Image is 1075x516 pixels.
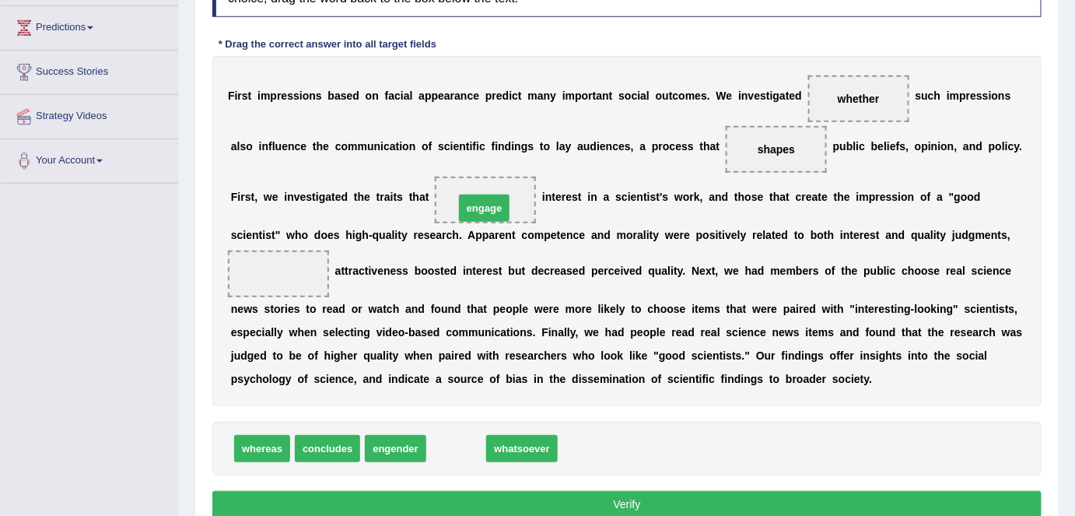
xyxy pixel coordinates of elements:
[588,90,592,102] b: r
[954,140,958,153] b: ,
[938,140,941,153] b: i
[606,140,613,153] b: n
[806,191,812,203] b: e
[528,90,537,102] b: m
[376,191,380,203] b: t
[748,90,755,102] b: v
[372,90,379,102] b: n
[1,51,178,90] a: Success Stories
[812,191,818,203] b: a
[1014,140,1020,153] b: y
[228,90,235,102] b: F
[846,140,853,153] b: b
[996,140,1003,153] b: o
[347,90,353,102] b: e
[287,90,293,102] b: s
[727,90,733,102] b: e
[409,191,413,203] b: t
[460,90,467,102] b: n
[887,140,890,153] b: i
[550,90,556,102] b: y
[397,191,403,203] b: s
[254,191,257,203] b: ,
[808,75,909,122] span: Drop target
[1005,90,1011,102] b: s
[271,90,278,102] b: p
[856,140,860,153] b: i
[242,90,248,102] b: s
[542,191,545,203] b: i
[631,191,637,203] b: e
[552,191,556,203] b: t
[245,191,251,203] b: s
[352,90,359,102] b: d
[716,140,720,153] b: t
[959,90,966,102] b: p
[738,90,741,102] b: i
[341,90,347,102] b: s
[380,191,383,203] b: r
[316,90,322,102] b: s
[495,140,498,153] b: i
[331,191,335,203] b: t
[780,191,786,203] b: a
[1002,140,1005,153] b: l
[272,191,278,203] b: e
[323,140,329,153] b: e
[934,90,941,102] b: h
[1008,140,1014,153] b: c
[364,191,370,203] b: e
[890,140,896,153] b: e
[928,90,934,102] b: c
[237,140,240,153] b: l
[615,191,622,203] b: s
[394,90,401,102] b: c
[989,140,996,153] b: p
[358,140,367,153] b: m
[454,90,460,102] b: a
[976,140,983,153] b: d
[982,90,989,102] b: s
[505,140,512,153] b: d
[1005,140,1008,153] b: i
[316,191,319,203] b: i
[312,191,316,203] b: t
[390,191,394,203] b: i
[773,90,780,102] b: g
[669,90,673,102] b: t
[694,191,700,203] b: k
[527,140,534,153] b: s
[900,140,906,153] b: s
[779,90,786,102] b: a
[262,140,269,153] b: n
[334,90,341,102] b: a
[726,126,827,173] span: Drop target
[597,140,600,153] b: i
[707,90,710,102] b: .
[335,191,341,203] b: e
[612,140,618,153] b: c
[341,140,348,153] b: o
[284,191,287,203] b: i
[511,140,514,153] b: i
[838,93,880,105] span: whether
[438,90,444,102] b: e
[313,140,317,153] b: t
[409,140,416,153] b: n
[282,140,288,153] b: e
[275,140,282,153] b: u
[545,191,552,203] b: n
[700,140,704,153] b: t
[514,140,521,153] b: n
[734,191,738,203] b: t
[240,140,247,153] b: s
[450,140,453,153] b: i
[212,37,443,51] div: * Drag the correct answer into all target fields
[444,140,450,153] b: c
[583,140,590,153] b: u
[402,140,409,153] b: o
[425,191,429,203] b: t
[878,140,884,153] b: e
[562,90,566,102] b: i
[492,90,496,102] b: r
